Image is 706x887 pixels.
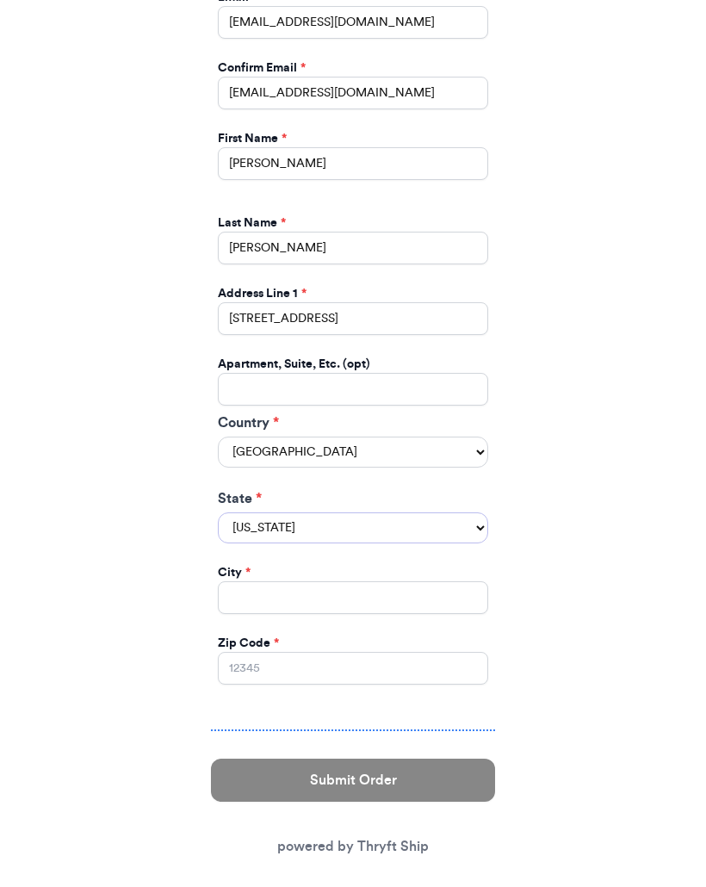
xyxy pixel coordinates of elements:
[218,286,307,303] label: Address Line 1
[218,489,488,510] label: State
[218,131,287,148] label: First Name
[218,60,306,78] label: Confirm Email
[218,565,251,582] label: City
[277,840,429,854] a: powered by Thryft Ship
[218,215,286,233] label: Last Name
[218,7,488,40] input: Email
[218,636,279,653] label: Zip Code
[218,413,488,434] label: Country
[218,653,488,685] input: 12345
[218,148,488,181] input: First Name
[218,357,370,374] label: Apartment, Suite, Etc. (opt)
[211,760,495,803] button: Submit Order
[218,78,488,110] input: Confirm Email
[218,233,488,265] input: Last Name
